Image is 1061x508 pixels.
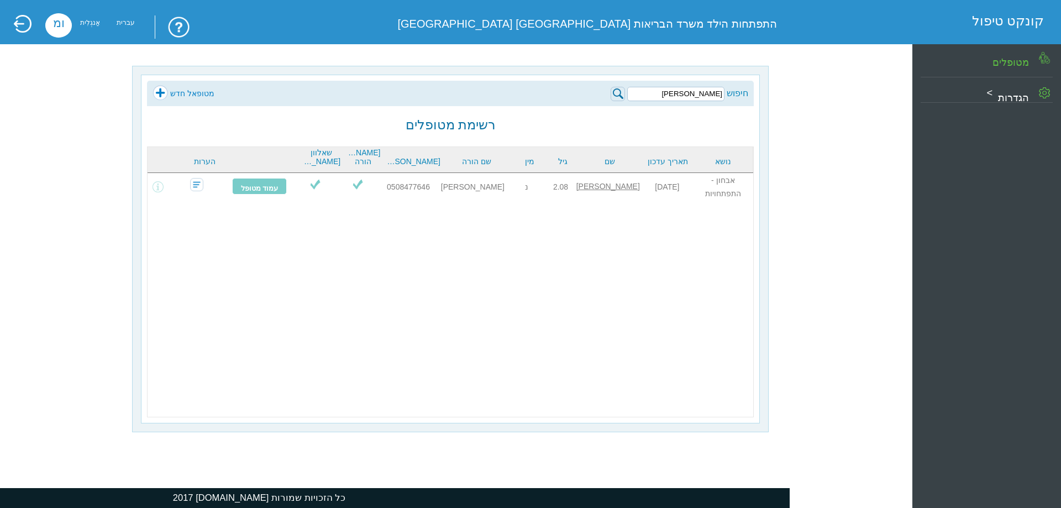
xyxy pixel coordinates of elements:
font: חיפוש [727,88,748,98]
a: [PERSON_NAME] הורה [346,148,380,166]
font: הגדרות [998,91,1029,103]
font: ומ [53,16,65,30]
font: [PERSON_NAME] [377,157,440,166]
font: קונקט טיפול [972,13,1044,28]
a: הערות [180,157,230,166]
img: searchPIcn.png [611,87,625,101]
a: נושא [696,157,750,166]
a: גיל [553,157,574,166]
font: שם [605,157,615,166]
img: trainingUsingSystem.png [155,15,190,39]
a: [PERSON_NAME] [386,157,440,166]
font: שאלוון [PERSON_NAME] [277,148,340,166]
img: SettingGIcon.png [1039,87,1050,99]
font: אַנגְלִית [80,19,100,27]
font: גיל [558,157,568,166]
font: תאריך עדכון [648,157,688,166]
font: [PERSON_NAME] הורה [317,148,380,166]
a: שם [579,157,640,166]
a: שם הורה [446,157,507,166]
font: הערות [194,157,216,166]
font: התפתחות הילד משרד הבריאות [GEOGRAPHIC_DATA] [GEOGRAPHIC_DATA] [397,18,776,30]
a: מין [512,157,547,166]
font: שם הורה [462,157,491,166]
font: עברית [117,19,135,27]
a: תאריך עדכון [646,157,690,166]
font: מטופאל חדש [170,89,214,98]
font: כל הזכויות שמורות [DOMAIN_NAME] 2017 [173,493,345,503]
font: מין [525,157,534,166]
img: PatientGIcon.png [1039,52,1050,64]
font: נושא [715,157,731,166]
font: רשימת מטופלים [406,117,496,132]
a: שאלוון [PERSON_NAME] [303,148,340,166]
font: מטופלים [992,56,1029,68]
